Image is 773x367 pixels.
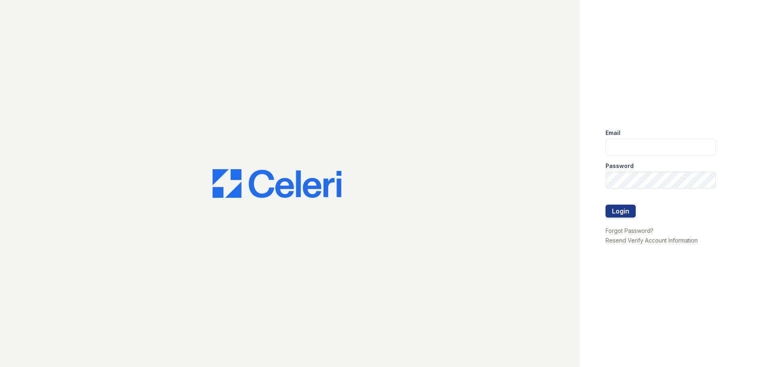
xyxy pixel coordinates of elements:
[606,237,698,244] a: Resend Verify Account Information
[606,129,620,137] label: Email
[213,169,341,198] img: CE_Logo_Blue-a8612792a0a2168367f1c8372b55b34899dd931a85d93a1a3d3e32e68fde9ad4.png
[606,227,653,234] a: Forgot Password?
[606,162,634,170] label: Password
[606,205,636,218] button: Login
